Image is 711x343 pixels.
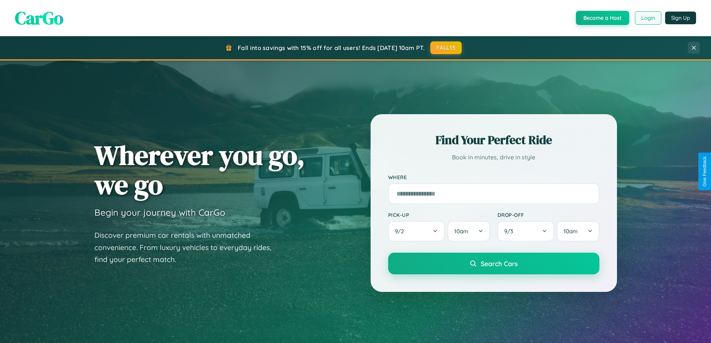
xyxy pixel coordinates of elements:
[557,221,599,241] button: 10am
[388,253,599,274] button: Search Cars
[94,229,281,266] p: Discover premium car rentals with unmatched convenience. From luxury vehicles to everyday rides, ...
[504,228,517,235] span: 9 / 3
[395,228,408,235] span: 9 / 2
[15,6,63,30] span: CarGo
[481,259,518,268] span: Search Cars
[388,174,599,180] label: Where
[388,212,490,218] label: Pick-up
[635,11,661,25] button: Login
[94,207,225,218] h3: Begin your journey with CarGo
[238,44,425,52] span: Fall into savings with 15% off for all users! Ends [DATE] 10am PT.
[388,221,445,241] button: 9/2
[702,156,707,187] div: Give Feedback
[388,152,599,163] p: Book in minutes, drive in style
[498,212,599,218] label: Drop-off
[576,11,629,25] button: Become a Host
[388,132,599,148] h2: Find Your Perfect Ride
[564,228,578,235] span: 10am
[498,221,554,241] button: 9/3
[448,221,490,241] button: 10am
[94,140,305,199] h1: Wherever you go, we go
[430,41,462,54] button: FALL15
[665,12,696,24] button: Sign Up
[454,228,468,235] span: 10am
